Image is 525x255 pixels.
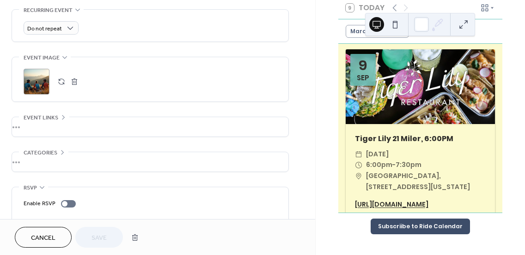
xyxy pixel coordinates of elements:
[355,149,362,160] div: ​
[359,59,367,72] div: 9
[392,160,396,171] span: -
[371,219,470,234] button: Subscriibe to Ride Calendar
[355,171,362,182] div: ​
[24,113,58,123] span: Event links
[27,24,62,34] span: Do not repeat
[31,233,55,243] span: Cancel
[346,133,495,144] div: Tiger Lily 21 Miler, 6:00PM
[357,74,369,81] div: Sep
[12,152,288,172] div: •••
[366,160,392,171] span: 6:00pm
[24,183,37,193] span: RSVP
[396,160,421,171] span: 7:30pm
[355,160,362,171] div: ​
[15,227,72,248] button: Cancel
[24,199,55,208] div: Enable RSVP
[24,148,57,158] span: Categories
[12,117,288,136] div: •••
[24,69,49,95] div: ;
[24,6,73,15] span: Recurring event
[24,53,60,63] span: Event image
[366,149,389,160] span: [DATE]
[355,200,428,209] a: [URL][DOMAIN_NAME]
[366,171,486,193] span: [GEOGRAPHIC_DATA], [STREET_ADDRESS][US_STATE]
